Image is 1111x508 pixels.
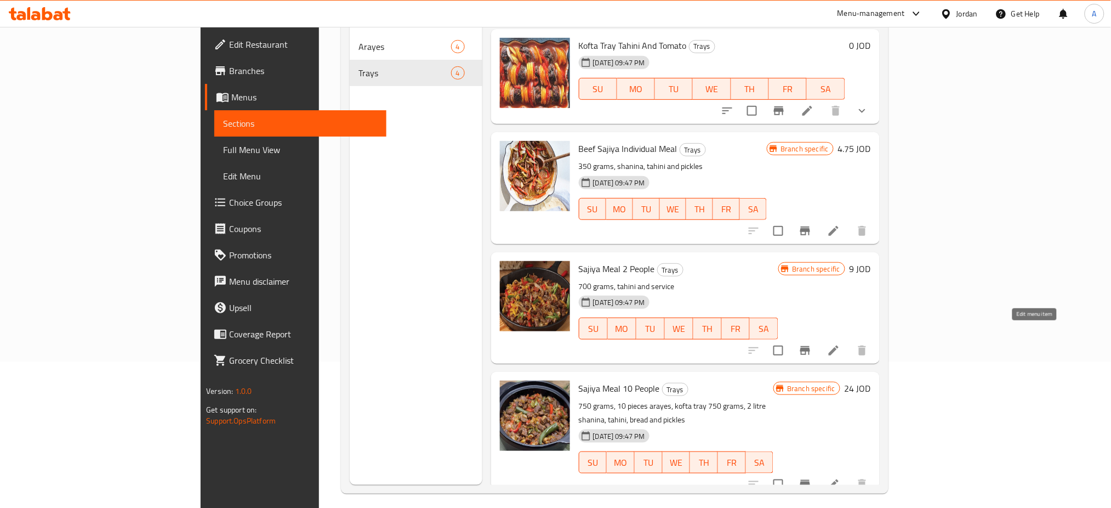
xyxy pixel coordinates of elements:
[637,201,656,217] span: TU
[849,98,875,124] button: show more
[827,224,840,238] a: Edit menu item
[680,143,706,156] div: Trays
[792,218,818,244] button: Branch-specific-item
[214,110,386,137] a: Sections
[663,451,691,473] button: WE
[579,451,607,473] button: SU
[767,339,790,362] span: Select to update
[766,98,792,124] button: Branch-specific-item
[856,104,869,117] svg: Show Choices
[229,64,378,77] span: Branches
[358,66,451,80] span: Trays
[205,84,386,110] a: Menus
[223,170,378,183] span: Edit Menu
[773,81,802,97] span: FR
[736,81,765,97] span: TH
[740,99,764,122] span: Select to update
[205,31,386,58] a: Edit Restaurant
[579,380,660,397] span: Sajiya Meal 10 People
[639,455,658,471] span: TU
[658,264,683,276] span: Trays
[714,98,740,124] button: sort-choices
[205,189,386,216] a: Choice Groups
[641,321,660,337] span: TU
[662,383,688,396] div: Trays
[358,40,451,53] div: Arayes
[693,318,722,340] button: TH
[744,201,762,217] span: SA
[849,218,875,244] button: delete
[788,264,844,274] span: Branch specific
[606,198,633,220] button: MO
[229,196,378,209] span: Choice Groups
[579,261,655,277] span: Sajiya Meal 2 People
[622,81,651,97] span: MO
[811,81,840,97] span: SA
[589,431,649,442] span: [DATE] 09:47 PM
[617,78,655,100] button: MO
[584,455,603,471] span: SU
[584,81,613,97] span: SU
[686,198,713,220] button: TH
[612,321,632,337] span: MO
[849,337,875,364] button: delete
[579,37,687,54] span: Kofta Tray Tahini And Tomato
[452,42,464,52] span: 4
[205,295,386,321] a: Upsell
[229,328,378,341] span: Coverage Report
[589,178,649,188] span: [DATE] 09:47 PM
[235,384,252,398] span: 1.0.0
[205,347,386,374] a: Grocery Checklist
[223,143,378,156] span: Full Menu View
[206,414,276,428] a: Support.OpsPlatform
[726,321,746,337] span: FR
[691,201,709,217] span: TH
[718,451,746,473] button: FR
[608,318,636,340] button: MO
[350,33,482,60] div: Arayes4
[769,78,807,100] button: FR
[579,78,617,100] button: SU
[579,318,608,340] button: SU
[229,38,378,51] span: Edit Restaurant
[589,58,649,68] span: [DATE] 09:47 PM
[500,381,570,451] img: Sajiya Meal 10 People
[500,141,570,211] img: Beef Sajiya Individual Meal
[206,384,233,398] span: Version:
[205,58,386,84] a: Branches
[636,318,665,340] button: TU
[689,40,715,53] div: Trays
[206,403,257,417] span: Get support on:
[500,261,570,331] img: Sajiya Meal 2 People
[611,201,629,217] span: MO
[607,451,635,473] button: MO
[690,451,718,473] button: TH
[849,471,875,498] button: delete
[750,318,778,340] button: SA
[452,68,464,78] span: 4
[845,381,871,396] h6: 24 JOD
[657,263,683,276] div: Trays
[214,137,386,163] a: Full Menu View
[451,40,465,53] div: items
[611,455,630,471] span: MO
[229,301,378,314] span: Upsell
[589,297,649,308] span: [DATE] 09:47 PM
[838,141,871,156] h6: 4.75 JOD
[697,81,726,97] span: WE
[837,7,905,20] div: Menu-management
[451,66,465,80] div: items
[767,219,790,242] span: Select to update
[223,117,378,130] span: Sections
[823,98,849,124] button: delete
[807,78,845,100] button: SA
[229,222,378,235] span: Coupons
[655,78,693,100] button: TU
[229,354,378,367] span: Grocery Checklist
[731,78,769,100] button: TH
[350,60,482,86] div: Trays4
[579,140,677,157] span: Beef Sajiya Individual Meal
[667,455,686,471] span: WE
[776,144,833,154] span: Branch specific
